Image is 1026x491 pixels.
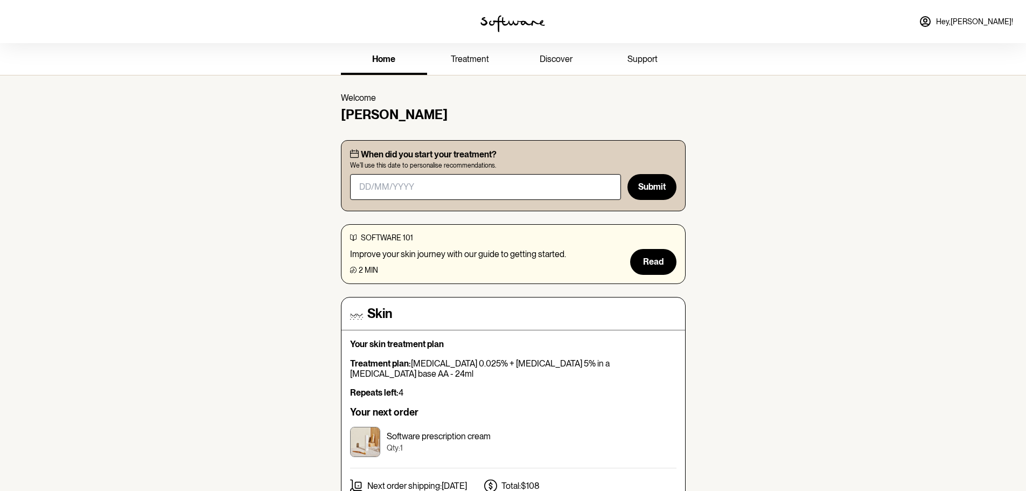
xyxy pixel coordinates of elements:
p: Improve your skin journey with our guide to getting started. [350,249,566,259]
span: 2 min [359,266,378,274]
h6: Your next order [350,406,676,418]
input: DD/MM/YYYY [350,174,622,200]
p: Qty: 1 [387,444,491,453]
a: home [341,45,427,75]
span: home [372,54,395,64]
a: Hey,[PERSON_NAME]! [912,9,1020,34]
span: Read [643,257,664,267]
button: Submit [627,174,676,200]
h4: Skin [367,306,392,322]
p: Total: $108 [501,481,540,491]
p: [MEDICAL_DATA] 0.025% + [MEDICAL_DATA] 5% in a [MEDICAL_DATA] base AA - 24ml [350,358,676,379]
span: support [627,54,658,64]
span: treatment [451,54,489,64]
a: treatment [427,45,513,75]
h4: [PERSON_NAME] [341,107,686,123]
p: When did you start your treatment? [361,149,497,160]
span: Submit [638,182,666,192]
span: We'll use this date to personalise recommendations. [350,162,676,169]
strong: Repeats left: [350,388,399,398]
button: Read [630,249,676,275]
p: Welcome [341,93,686,103]
strong: Treatment plan: [350,358,411,369]
p: Next order shipping: [DATE] [367,481,467,491]
p: Software prescription cream [387,431,491,441]
a: support [599,45,686,75]
span: software 101 [361,233,413,242]
img: ckrjxa58r00013h5xwe9s3e5z.jpg [350,427,380,457]
a: discover [513,45,599,75]
p: 4 [350,388,676,398]
span: Hey, [PERSON_NAME] ! [936,17,1013,26]
span: discover [540,54,573,64]
img: software logo [480,15,545,32]
p: Your skin treatment plan [350,339,676,349]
